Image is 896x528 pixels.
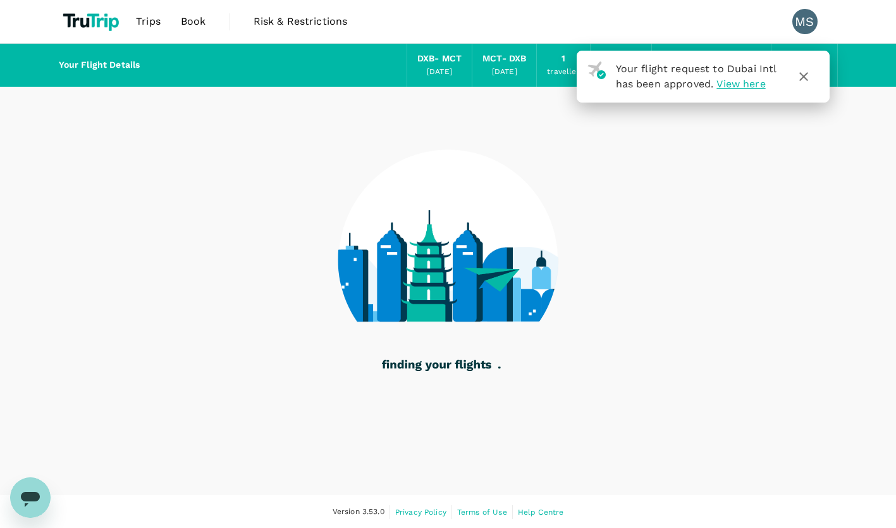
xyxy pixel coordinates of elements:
[417,52,462,66] div: DXB - MCT
[254,14,348,29] span: Risk & Restrictions
[482,52,526,66] div: MCT - DXB
[547,66,579,79] div: traveller
[562,52,565,66] div: 1
[136,14,161,29] span: Trips
[616,63,776,90] span: Your flight request to Dubai Intl has been approved.
[792,9,818,34] div: MS
[395,505,446,519] a: Privacy Policy
[518,508,564,517] span: Help Centre
[10,477,51,518] iframe: Button to launch messaging window
[382,360,491,372] g: finding your flights
[59,58,140,72] div: Your Flight Details
[498,367,501,368] g: .
[333,506,384,519] span: Version 3.53.0
[457,508,507,517] span: Terms of Use
[716,78,765,90] span: View here
[59,8,126,35] img: TruTrip logo
[492,66,517,79] div: [DATE]
[457,505,507,519] a: Terms of Use
[395,508,446,517] span: Privacy Policy
[427,66,452,79] div: [DATE]
[181,14,206,29] span: Book
[587,61,606,79] img: flight-approved
[518,505,564,519] a: Help Centre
